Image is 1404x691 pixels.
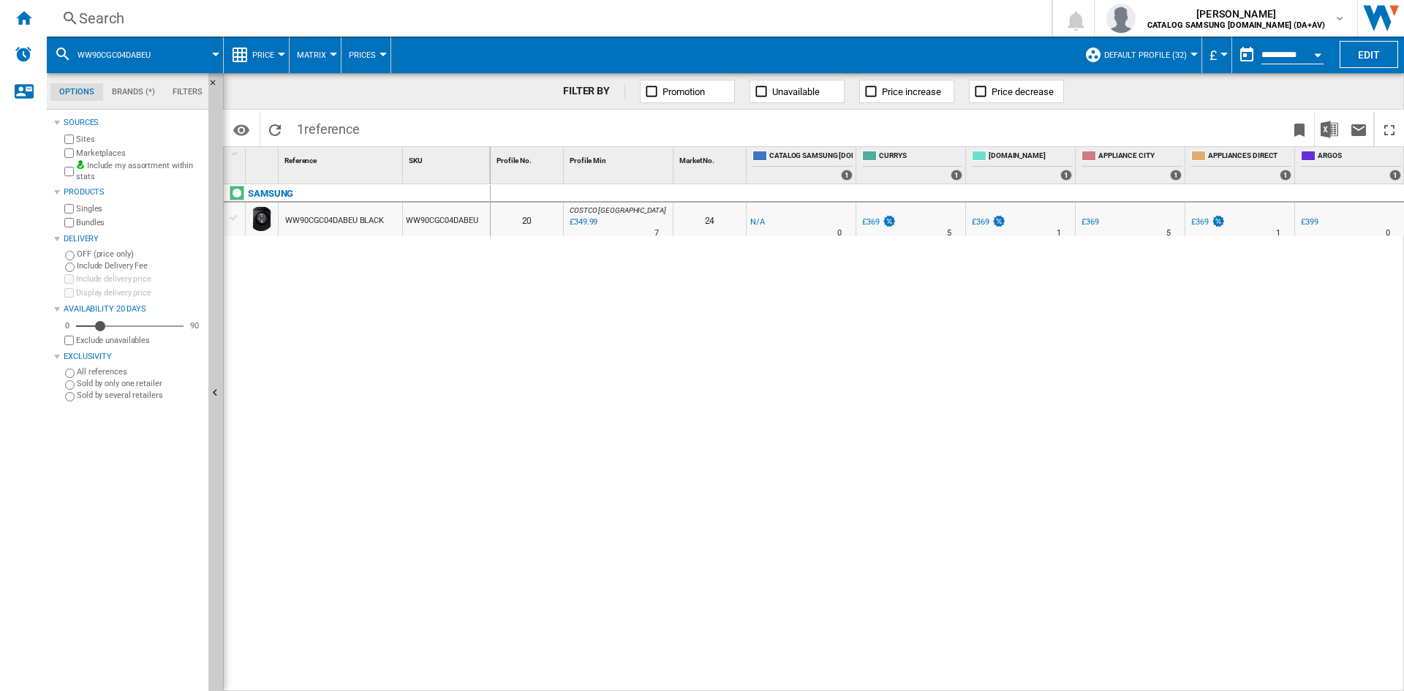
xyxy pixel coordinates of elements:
[970,215,1006,230] div: £369
[54,37,216,73] div: WW90CGC04DABEU
[64,233,203,245] div: Delivery
[1344,112,1373,146] button: Send this report by email
[249,147,278,170] div: Sort None
[563,84,625,99] div: FILTER BY
[64,204,74,214] input: Singles
[1208,151,1291,163] span: APPLIANCES DIRECT
[76,160,85,169] img: mysite-bg-18x18.png
[862,217,880,227] div: £369
[76,160,203,183] label: Include my assortment within stats
[1386,226,1390,241] div: Delivery Time : 0 day
[409,156,423,165] span: SKU
[859,80,954,103] button: Price increase
[50,83,103,101] md-tab-item: Options
[1285,112,1314,146] button: Bookmark this report
[640,80,735,103] button: Promotion
[1321,121,1338,138] img: excel-24x24.png
[570,206,666,214] span: COSTCO [GEOGRAPHIC_DATA]
[64,218,74,227] input: Bundles
[208,73,226,99] button: Hide
[64,148,74,158] input: Marketplaces
[494,147,563,170] div: Sort None
[1232,40,1261,69] button: md-calendar
[750,80,845,103] button: Unavailable
[1082,217,1099,227] div: £369
[1104,50,1187,60] span: Default profile (32)
[77,366,203,377] label: All references
[673,203,746,236] div: 24
[951,170,962,181] div: 1 offers sold by CURRYS
[76,335,203,346] label: Exclude unavailables
[860,215,897,230] div: £369
[1188,147,1294,184] div: APPLIANCES DIRECT 1 offers sold by APPLIANCES DIRECT
[76,273,203,284] label: Include delivery price
[64,303,203,315] div: Availability 20 Days
[349,37,383,73] div: Prices
[76,203,203,214] label: Singles
[282,147,402,170] div: Sort None
[403,203,490,236] div: WW90CGC04DABEU
[841,170,853,181] div: 1 offers sold by CATALOG SAMSUNG UK.IE (DA+AV)
[992,215,1006,227] img: promotionV3.png
[64,274,74,284] input: Include delivery price
[103,83,164,101] md-tab-item: Brands (*)
[1079,147,1185,184] div: APPLIANCE CITY 1 offers sold by APPLIANCE CITY
[284,156,317,165] span: Reference
[64,186,203,198] div: Products
[248,185,293,203] div: Click to filter on that brand
[304,121,360,137] span: reference
[1147,20,1325,30] b: CATALOG SAMSUNG [DOMAIN_NAME] (DA+AV)
[1301,217,1318,227] div: £399
[164,83,211,101] md-tab-item: Filters
[1299,215,1318,230] div: £399
[77,260,203,271] label: Include Delivery Fee
[1189,215,1226,230] div: £369
[65,392,75,401] input: Sold by several retailers
[1209,37,1224,73] button: £
[231,37,282,73] div: Price
[260,112,290,146] button: Reload
[1166,226,1171,241] div: Delivery Time : 5 days
[1060,170,1072,181] div: 1 offers sold by AO.COM
[1276,226,1280,241] div: Delivery Time : 1 day
[1147,7,1325,21] span: [PERSON_NAME]
[491,203,563,236] div: 20
[77,378,203,389] label: Sold by only one retailer
[186,320,203,331] div: 90
[78,37,165,73] button: WW90CGC04DABEU
[65,251,75,260] input: OFF (price only)
[64,336,74,345] input: Display delivery price
[282,147,402,170] div: Reference Sort None
[76,134,203,145] label: Sites
[297,37,333,73] button: Matrix
[1084,37,1194,73] div: Default profile (32)
[989,151,1072,163] span: [DOMAIN_NAME]
[64,351,203,363] div: Exclusivity
[1106,4,1136,33] img: profile.jpg
[1298,147,1404,184] div: ARGOS 1 offers sold by ARGOS
[65,380,75,390] input: Sold by only one retailer
[882,86,941,97] span: Price increase
[406,147,490,170] div: Sort None
[285,204,384,238] div: WW90CGC04DABEU BLACK
[947,226,951,241] div: Delivery Time : 5 days
[1209,48,1217,63] span: £
[76,319,184,333] md-slider: Availability
[1375,112,1404,146] button: Maximize
[750,147,856,184] div: CATALOG SAMSUNG [DOMAIN_NAME] (DA+AV) 1 offers sold by CATALOG SAMSUNG UK.IE (DA+AV)
[567,147,673,170] div: Profile Min Sort None
[79,8,1014,29] div: Search
[750,215,765,230] div: N/A
[972,217,989,227] div: £369
[679,156,714,165] span: Market No.
[1389,170,1401,181] div: 1 offers sold by ARGOS
[570,156,606,165] span: Profile Min
[1098,151,1182,163] span: APPLIANCE CITY
[64,288,74,298] input: Display delivery price
[78,50,151,60] span: WW90CGC04DABEU
[1079,215,1099,230] div: £369
[969,147,1075,184] div: [DOMAIN_NAME] 1 offers sold by AO.COM
[663,86,705,97] span: Promotion
[77,249,203,260] label: OFF (price only)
